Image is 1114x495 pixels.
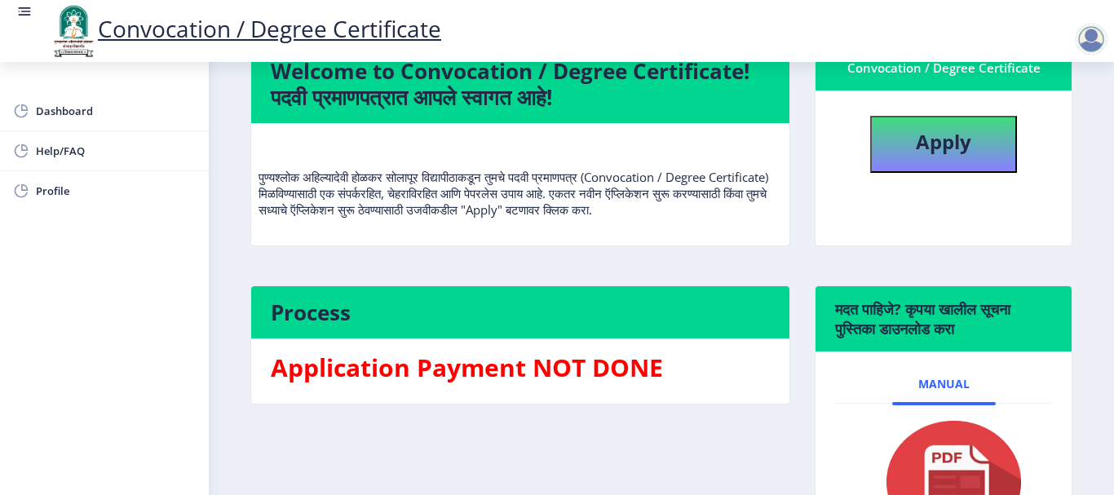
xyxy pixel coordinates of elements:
[916,128,971,155] b: Apply
[49,13,441,44] a: Convocation / Degree Certificate
[49,3,98,59] img: logo
[36,181,196,201] span: Profile
[835,58,1052,77] div: Convocation / Degree Certificate
[271,58,770,110] h4: Welcome to Convocation / Degree Certificate! पदवी प्रमाणपत्रात आपले स्वागत आहे!
[918,378,970,391] span: Manual
[870,116,1017,173] button: Apply
[259,136,782,218] p: पुण्यश्लोक अहिल्यादेवी होळकर सोलापूर विद्यापीठाकडून तुमचे पदवी प्रमाणपत्र (Convocation / Degree C...
[36,141,196,161] span: Help/FAQ
[271,299,770,325] h4: Process
[892,365,996,404] a: Manual
[835,299,1052,338] h6: मदत पाहिजे? कृपया खालील सूचना पुस्तिका डाउनलोड करा
[36,101,196,121] span: Dashboard
[271,351,770,384] h3: Application Payment NOT DONE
